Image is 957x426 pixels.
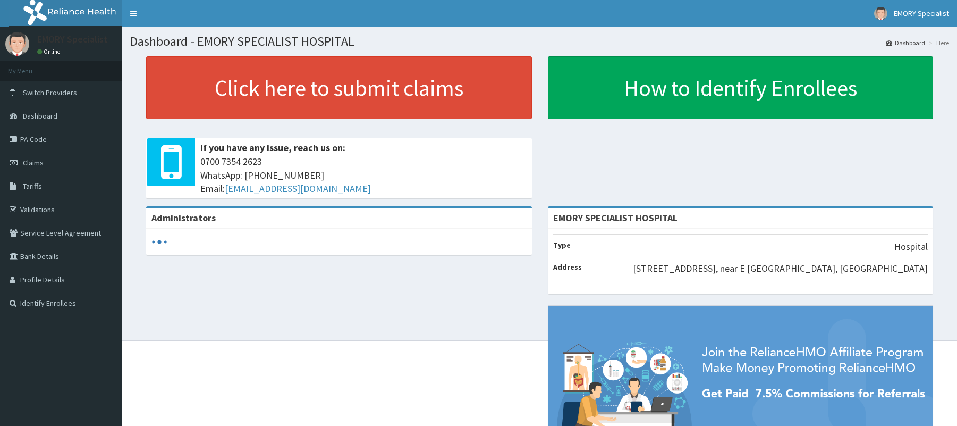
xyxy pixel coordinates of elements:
[23,111,57,121] span: Dashboard
[548,56,934,119] a: How to Identify Enrollees
[23,158,44,168] span: Claims
[553,212,677,224] strong: EMORY SPECIALIST HOSPITAL
[130,35,949,48] h1: Dashboard - EMORY SPECIALIST HOSPITAL
[894,9,949,18] span: EMORY Specialist
[886,38,925,47] a: Dashboard
[553,240,571,250] b: Type
[23,181,42,191] span: Tariffs
[151,212,216,224] b: Administrators
[200,141,345,154] b: If you have any issue, reach us on:
[5,32,29,56] img: User Image
[926,38,949,47] li: Here
[37,35,108,44] p: EMORY Specialist
[894,240,928,254] p: Hospital
[553,262,582,272] b: Address
[200,155,527,196] span: 0700 7354 2623 WhatsApp: [PHONE_NUMBER] Email:
[225,182,371,195] a: [EMAIL_ADDRESS][DOMAIN_NAME]
[633,262,928,275] p: [STREET_ADDRESS], near E [GEOGRAPHIC_DATA], [GEOGRAPHIC_DATA]
[37,48,63,55] a: Online
[23,88,77,97] span: Switch Providers
[151,234,167,250] svg: audio-loading
[146,56,532,119] a: Click here to submit claims
[874,7,887,20] img: User Image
